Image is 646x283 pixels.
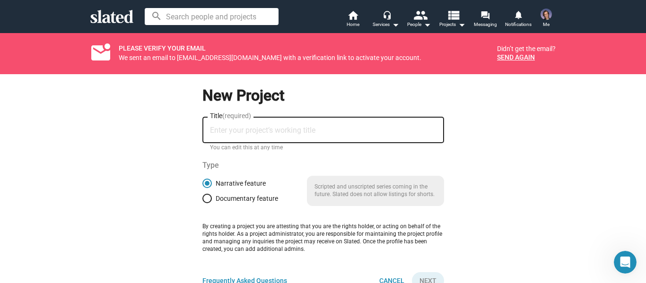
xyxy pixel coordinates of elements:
mat-icon: arrow_drop_down [390,19,401,30]
mat-icon: mark_email_unread [89,47,112,59]
input: Search people and projects [145,8,279,25]
mat-icon: arrow_drop_down [456,19,467,30]
span: Me [543,19,550,30]
mat-icon: arrow_drop_down [421,19,433,30]
div: Didn’t get the email? [497,44,556,53]
input: Enter your project’s working title [210,126,436,135]
span: Messaging [474,19,497,30]
span: Home [347,19,359,30]
div: People [407,19,431,30]
span: Narrative feature [212,180,266,187]
button: Projects [436,9,469,30]
a: Notifications [502,9,535,30]
mat-icon: people [413,8,427,22]
p: By creating a project you are attesting that you are the rights holder, or acting on behalf of th... [202,223,444,253]
span: Projects [439,19,465,30]
button: Services [369,9,402,30]
h1: New Project [202,86,444,106]
button: Logan KellyMe [535,7,558,31]
div: PLEASE VERIFY YOUR EMAIL [119,42,489,53]
a: Messaging [469,9,502,30]
mat-icon: home [347,9,358,21]
mat-icon: notifications [514,10,523,19]
button: People [402,9,436,30]
span: Notifications [505,19,532,30]
div: Type [202,160,444,170]
a: Home [336,9,369,30]
mat-icon: headset_mic [383,10,391,19]
button: Send again [497,53,535,61]
iframe: Intercom live chat [614,251,637,274]
mat-icon: forum [480,10,489,19]
div: We sent an email to [EMAIL_ADDRESS][DOMAIN_NAME] with a verification link to activate your account. [119,53,489,62]
span: Documentary feature [212,195,278,202]
mat-hint: You can edit this at any time [210,144,283,152]
div: Services [373,19,399,30]
img: Logan Kelly [541,9,552,20]
p: Scripted and unscripted series coming in the future. Slated does not allow listings for shorts. [307,176,444,206]
mat-icon: view_list [446,8,460,22]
